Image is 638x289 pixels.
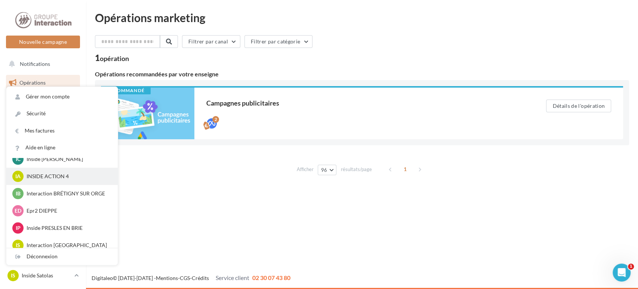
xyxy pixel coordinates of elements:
[27,173,109,180] p: INSIDE ACTION 4
[27,190,109,197] p: Interaction BRÉTIGNY SUR ORGE
[27,241,109,249] p: Interaction [GEOGRAPHIC_DATA]
[192,275,209,281] a: Crédits
[6,248,118,265] div: Déconnexion
[4,93,81,109] a: Boîte de réception
[4,131,81,147] a: Campagnes
[6,268,80,283] a: IS Inside Satolas
[16,155,21,163] span: IC
[4,56,78,72] button: Notifications
[4,75,81,91] a: Opérations
[92,275,113,281] a: Digitaleo
[6,88,118,105] a: Gérer mon compte
[252,274,290,281] span: 02 30 07 43 80
[4,168,81,184] a: Calendrier
[4,113,81,128] a: Visibilité en ligne
[95,54,129,62] div: 1
[212,116,219,123] div: 2
[4,150,81,165] a: Médiathèque
[27,155,109,163] p: Inside [PERSON_NAME]
[318,165,337,175] button: 96
[613,264,631,282] iframe: Intercom live chat
[11,272,15,279] span: IS
[27,224,109,232] p: Inside PRESLES EN BRIE
[628,264,634,270] span: 1
[6,122,118,139] a: Mes factures
[15,207,21,215] span: ED
[16,241,20,249] span: IS
[15,173,21,180] span: IA
[546,100,611,112] button: Détails de l'opération
[216,274,249,281] span: Service client
[6,105,118,122] a: Sécurité
[22,272,71,279] p: Inside Satolas
[244,35,312,48] button: Filtrer par catégorie
[6,139,118,156] a: Aide en ligne
[340,166,372,173] span: résultats/page
[206,100,516,106] div: Campagnes publicitaires
[95,71,629,77] div: Opérations recommandées par votre enseigne
[101,88,151,94] div: Recommandé
[321,167,327,173] span: 96
[182,35,240,48] button: Filtrer par canal
[100,55,129,62] div: opération
[297,166,314,173] span: Afficher
[180,275,190,281] a: CGS
[95,12,629,23] div: Opérations marketing
[19,79,46,86] span: Opérations
[6,36,80,48] button: Nouvelle campagne
[399,163,411,175] span: 1
[92,275,290,281] span: © [DATE]-[DATE] - - -
[16,190,21,197] span: IB
[16,224,21,232] span: IP
[27,207,109,215] p: Epr2 DIEPPE
[156,275,178,281] a: Mentions
[20,61,50,67] span: Notifications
